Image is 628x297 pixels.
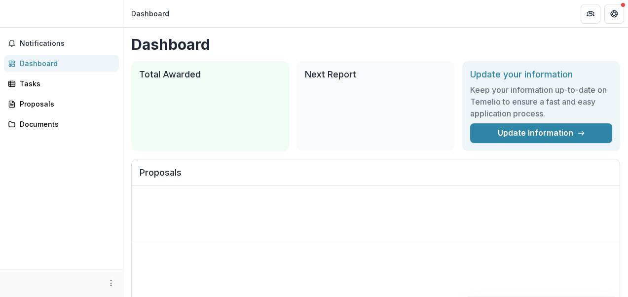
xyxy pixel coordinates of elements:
[4,55,119,72] a: Dashboard
[127,6,173,21] nav: breadcrumb
[20,39,115,48] span: Notifications
[20,58,111,69] div: Dashboard
[4,116,119,132] a: Documents
[305,69,447,80] h2: Next Report
[470,69,612,80] h2: Update your information
[604,4,624,24] button: Get Help
[20,119,111,129] div: Documents
[105,277,117,289] button: More
[139,69,281,80] h2: Total Awarded
[4,36,119,51] button: Notifications
[4,75,119,92] a: Tasks
[131,8,169,19] div: Dashboard
[4,96,119,112] a: Proposals
[470,84,612,119] h3: Keep your information up-to-date on Temelio to ensure a fast and easy application process.
[131,36,620,53] h1: Dashboard
[140,167,612,186] h2: Proposals
[20,78,111,89] div: Tasks
[581,4,600,24] button: Partners
[20,99,111,109] div: Proposals
[470,123,612,143] a: Update Information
